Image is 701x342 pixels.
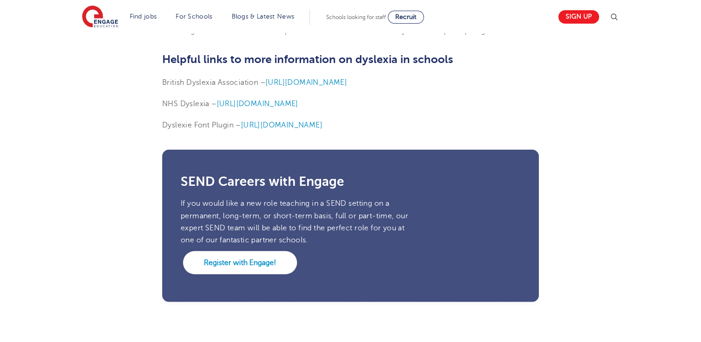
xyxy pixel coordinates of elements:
[130,13,157,20] a: Find jobs
[395,13,417,20] span: Recruit
[162,78,265,87] span: British Dyslexia Association –
[232,13,295,20] a: Blogs & Latest News
[265,78,347,87] a: [URL][DOMAIN_NAME]
[388,11,424,24] a: Recruit
[326,14,386,20] span: Schools looking for staff
[217,100,298,108] a: [URL][DOMAIN_NAME]
[176,13,212,20] a: For Schools
[241,121,322,129] a: [URL][DOMAIN_NAME]
[183,251,297,274] a: Register with Engage!
[181,197,411,246] p: If you would like a new role teaching in a SEND setting on a permanent, long-term, or short-term ...
[162,121,241,129] span: Dyslexie Font Plugin –
[558,10,599,24] a: Sign up
[181,175,520,188] h3: SEND Careers with Engage
[82,6,118,29] img: Engage Education
[162,100,217,108] span: NHS Dyslexia –
[162,53,453,66] b: Helpful links to more information on dyslexia in schools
